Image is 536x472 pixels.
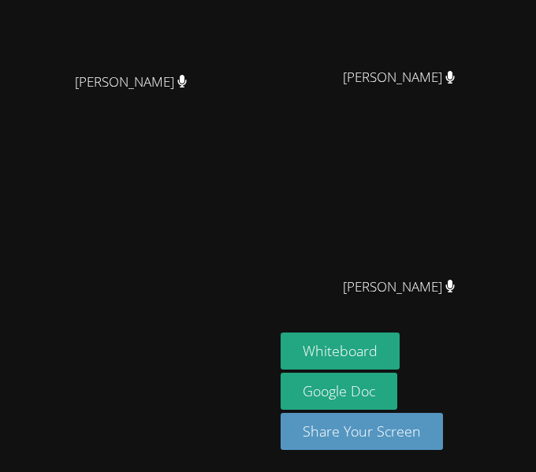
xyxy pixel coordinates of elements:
button: Whiteboard [281,333,400,370]
span: [PERSON_NAME] [75,71,188,94]
span: [PERSON_NAME] [343,66,456,89]
span: [PERSON_NAME] [343,276,456,299]
button: Share Your Screen [281,413,443,450]
a: Google Doc [281,373,397,410]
